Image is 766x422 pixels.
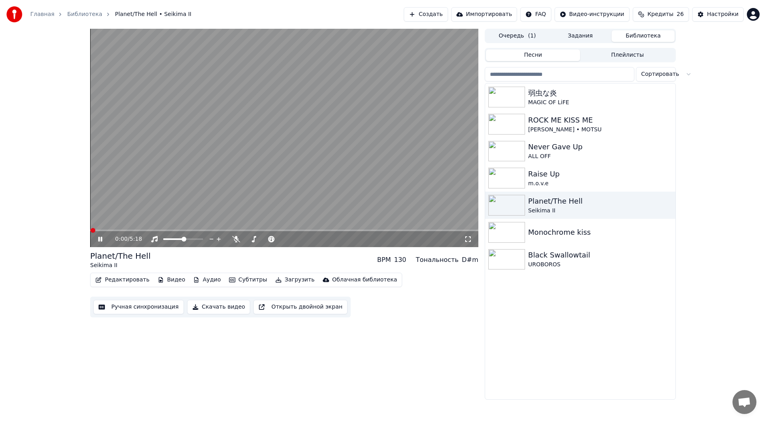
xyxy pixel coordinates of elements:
[67,10,102,18] a: Библиотека
[633,7,689,22] button: Кредиты26
[528,227,672,238] div: Monochrome kiss
[93,300,184,314] button: Ручная синхронизация
[90,262,150,269] div: Seikima II
[190,274,224,285] button: Аудио
[115,235,134,243] div: /
[154,274,189,285] button: Видео
[30,10,54,18] a: Главная
[528,207,672,215] div: Seikima II
[394,255,407,265] div: 130
[677,10,684,18] span: 26
[528,126,672,134] div: [PERSON_NAME] • MOTSU
[187,300,251,314] button: Скачать видео
[115,235,128,243] span: 0:00
[30,10,191,18] nav: breadcrumb
[520,7,551,22] button: FAQ
[115,10,191,18] span: Planet/The Hell • Seikima II
[92,274,153,285] button: Редактировать
[612,30,675,42] button: Библиотека
[486,30,549,42] button: Очередь
[528,32,536,40] span: ( 1 )
[580,50,675,61] button: Плейлисты
[555,7,630,22] button: Видео-инструкции
[528,99,672,107] div: MAGIC OF LiFE
[486,50,580,61] button: Песни
[404,7,448,22] button: Создать
[528,180,672,188] div: m.o.v.e
[692,7,744,22] button: Настройки
[272,274,318,285] button: Загрузить
[549,30,612,42] button: Задания
[528,261,672,269] div: UROBOROS
[648,10,673,18] span: Кредиты
[732,390,756,414] a: Открытый чат
[130,235,142,243] span: 5:18
[707,10,738,18] div: Настройки
[416,255,458,265] div: Тональность
[528,153,672,160] div: ALL OFF
[226,274,270,285] button: Субтитры
[332,276,397,284] div: Облачная библиотека
[6,6,22,22] img: youka
[377,255,391,265] div: BPM
[528,87,672,99] div: 弱虫な炎
[528,115,672,126] div: ROCK ME KISS ME
[641,70,679,78] span: Сортировать
[90,250,150,262] div: Planet/The Hell
[528,196,672,207] div: Planet/The Hell
[528,250,672,261] div: Black Swallowtail
[462,255,478,265] div: D#m
[253,300,347,314] button: Открыть двойной экран
[528,168,672,180] div: Raise Up
[528,141,672,153] div: Never Gave Up
[451,7,517,22] button: Импортировать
